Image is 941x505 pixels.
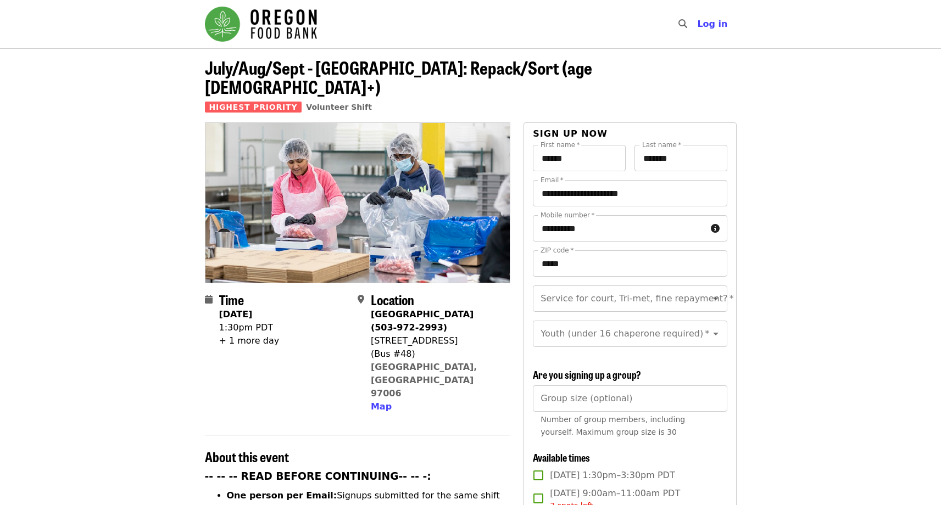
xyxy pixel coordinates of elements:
i: circle-info icon [711,223,720,234]
a: Volunteer Shift [306,103,372,111]
strong: -- -- -- READ BEFORE CONTINUING-- -- -: [205,470,431,482]
button: Open [708,326,723,341]
strong: [GEOGRAPHIC_DATA] (503-972-2993) [371,309,474,333]
input: First name [533,145,626,171]
img: Oregon Food Bank - Home [205,7,317,42]
strong: [DATE] [219,309,253,319]
input: Mobile number [533,215,706,242]
div: + 1 more day [219,334,280,347]
button: Log in [688,13,736,35]
button: Map [371,400,392,413]
input: ZIP code [533,250,727,277]
label: ZIP code [541,247,573,254]
span: Sign up now [533,128,608,139]
i: calendar icon [205,294,213,305]
input: Search [694,11,703,37]
label: Email [541,177,564,183]
span: Highest Priority [205,102,302,113]
span: About this event [205,447,289,466]
i: map-marker-alt icon [358,294,364,305]
label: Last name [642,142,681,148]
span: Available times [533,450,590,464]
span: Number of group members, including yourself. Maximum group size is 30 [541,415,685,436]
input: [object Object] [533,385,727,412]
i: search icon [678,19,687,29]
span: July/Aug/Sept - [GEOGRAPHIC_DATA]: Repack/Sort (age [DEMOGRAPHIC_DATA]+) [205,54,592,99]
div: 1:30pm PDT [219,321,280,334]
div: (Bus #48) [371,347,502,361]
span: Location [371,290,414,309]
label: Mobile number [541,212,594,218]
span: Map [371,401,392,412]
span: Are you signing up a group? [533,367,641,381]
strong: One person per Email: [227,490,337,501]
span: Log in [697,19,727,29]
span: Time [219,290,244,309]
a: [GEOGRAPHIC_DATA], [GEOGRAPHIC_DATA] 97006 [371,362,477,399]
span: [DATE] 1:30pm–3:30pm PDT [550,469,675,482]
button: Open [708,291,723,306]
div: [STREET_ADDRESS] [371,334,502,347]
input: Email [533,180,727,206]
img: July/Aug/Sept - Beaverton: Repack/Sort (age 10+) organized by Oregon Food Bank [205,123,510,282]
label: First name [541,142,580,148]
input: Last name [634,145,727,171]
